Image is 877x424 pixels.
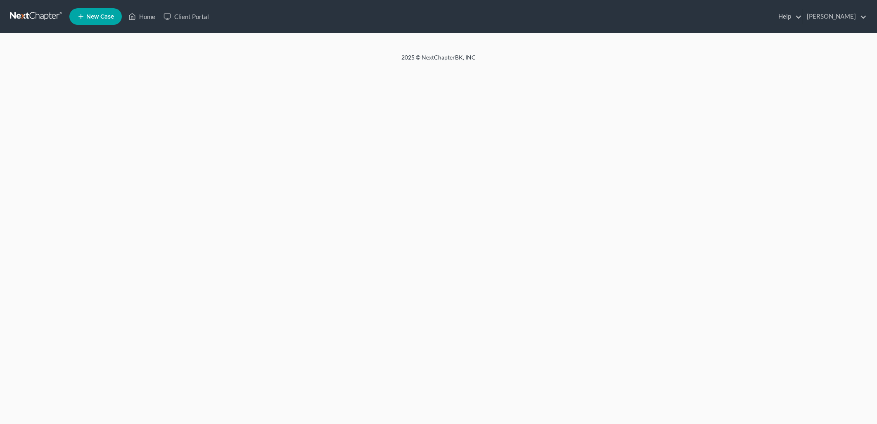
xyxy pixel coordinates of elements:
[803,9,867,24] a: [PERSON_NAME]
[124,9,159,24] a: Home
[69,8,122,25] new-legal-case-button: New Case
[774,9,802,24] a: Help
[159,9,213,24] a: Client Portal
[203,53,674,68] div: 2025 © NextChapterBK, INC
